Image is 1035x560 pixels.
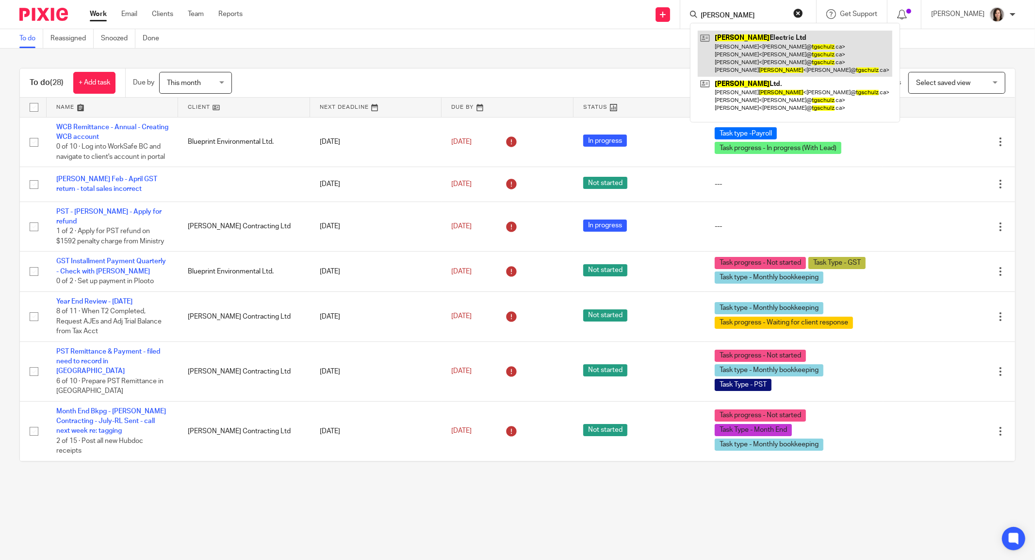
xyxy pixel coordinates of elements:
[121,9,137,19] a: Email
[218,9,243,19] a: Reports
[451,138,472,145] span: [DATE]
[583,424,627,436] span: Not started
[451,368,472,375] span: [DATE]
[56,176,157,192] a: [PERSON_NAME] Feb - April GST return - total sales incorrect
[583,220,627,232] span: In progress
[989,7,1005,22] img: Danielle%20photo.jpg
[715,439,823,451] span: Task type - Monthly bookkeeping
[178,461,310,529] td: Grow Wild Retreats
[56,124,168,140] a: WCB Remittance - Annual - Creating WCB account
[715,424,792,436] span: Task Type - Month End
[56,228,164,245] span: 1 of 2 · Apply for PST refund on $1592 penalty charge from Ministry
[451,428,472,435] span: [DATE]
[715,257,806,269] span: Task progress - Not started
[310,291,442,341] td: [DATE]
[715,142,841,154] span: Task progress - In progress (With Lead)
[178,341,310,401] td: [PERSON_NAME] Contracting Ltd
[808,257,866,269] span: Task Type - GST
[56,278,154,285] span: 0 of 2 · Set up payment in Plooto
[916,80,970,86] span: Select saved view
[56,143,165,160] span: 0 of 10 · Log into WorkSafe BC and navigate to client's account in portal
[178,291,310,341] td: [PERSON_NAME] Contracting Ltd
[310,341,442,401] td: [DATE]
[451,313,472,320] span: [DATE]
[50,29,94,48] a: Reassigned
[143,29,166,48] a: Done
[310,117,442,167] td: [DATE]
[310,252,442,291] td: [DATE]
[310,167,442,202] td: [DATE]
[56,438,143,455] span: 2 of 15 · Post all new Hubdoc receipts
[583,177,627,189] span: Not started
[700,12,787,20] input: Search
[715,317,853,329] span: Task progress - Waiting for client response
[715,379,772,391] span: Task Type - PST
[56,348,160,375] a: PST Remittance & Payment - filed need to record in [GEOGRAPHIC_DATA]
[178,252,310,291] td: Blueprint Environmental Ltd.
[188,9,204,19] a: Team
[178,117,310,167] td: Blueprint Environmental Ltd.
[56,308,162,335] span: 8 of 11 · When T2 Completed, Request AJEs and Adj Trial Balance from Tax Acct
[152,9,173,19] a: Clients
[178,401,310,461] td: [PERSON_NAME] Contracting Ltd
[583,264,627,276] span: Not started
[715,409,806,422] span: Task progress - Not started
[715,302,823,314] span: Task type - Monthly bookkeeping
[56,298,132,305] a: Year End Review - [DATE]
[30,78,64,88] h1: To do
[178,202,310,252] td: [PERSON_NAME] Contracting Ltd
[56,378,164,395] span: 6 of 10 · Prepare PST Remittance in [GEOGRAPHIC_DATA]
[133,78,154,87] p: Due by
[90,9,107,19] a: Work
[793,8,803,18] button: Clear
[56,208,162,225] a: PST - [PERSON_NAME] - Apply for refund
[19,8,68,21] img: Pixie
[715,221,873,231] div: ---
[583,364,627,376] span: Not started
[715,127,777,139] span: Task type -Payroll
[50,79,64,86] span: (28)
[101,29,135,48] a: Snoozed
[715,364,823,376] span: Task type - Monthly bookkeeping
[583,309,627,322] span: Not started
[715,179,873,189] div: ---
[310,461,442,529] td: [DATE]
[56,258,166,274] a: GST Installment Payment Quarterly - Check with [PERSON_NAME]
[715,272,823,284] span: Task type - Monthly bookkeeping
[840,11,877,17] span: Get Support
[310,401,442,461] td: [DATE]
[56,408,166,435] a: Month End Bkpg - [PERSON_NAME] Contracting - July-RL Sent - call next week re: tagging
[451,181,472,187] span: [DATE]
[451,223,472,230] span: [DATE]
[715,350,806,362] span: Task progress - Not started
[931,9,985,19] p: [PERSON_NAME]
[583,135,627,147] span: In progress
[167,80,201,86] span: This month
[310,202,442,252] td: [DATE]
[73,72,115,94] a: + Add task
[19,29,43,48] a: To do
[451,268,472,275] span: [DATE]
